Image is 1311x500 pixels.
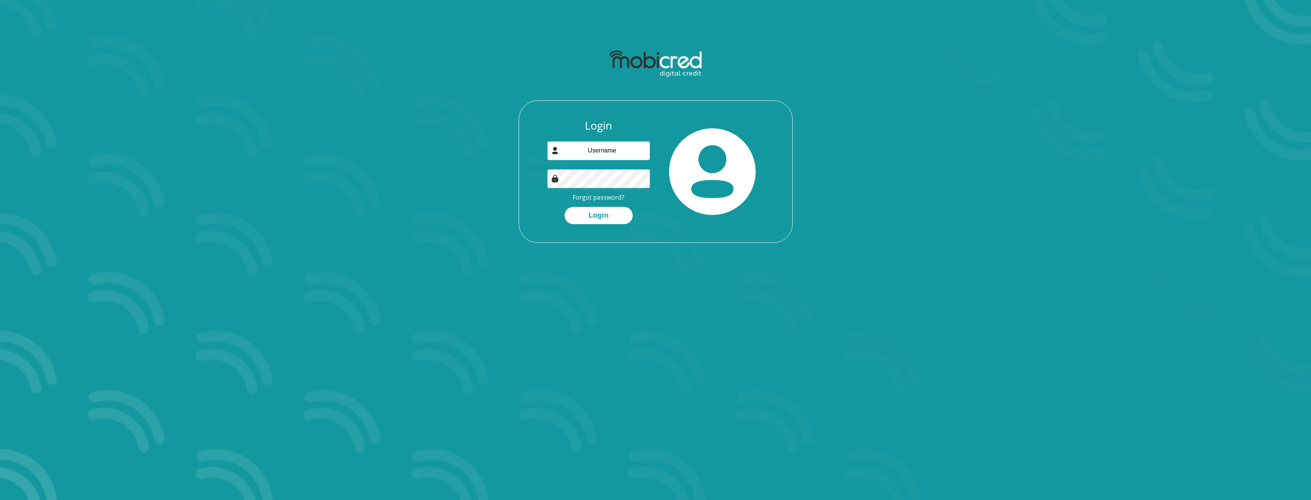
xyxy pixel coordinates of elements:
a: Forgot password? [573,193,624,202]
img: user-icon image [551,147,559,154]
button: Login [565,207,633,224]
img: Image [551,175,559,182]
input: Username [547,141,650,160]
img: mobicred logo [609,51,702,77]
h3: Login [547,119,650,132]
